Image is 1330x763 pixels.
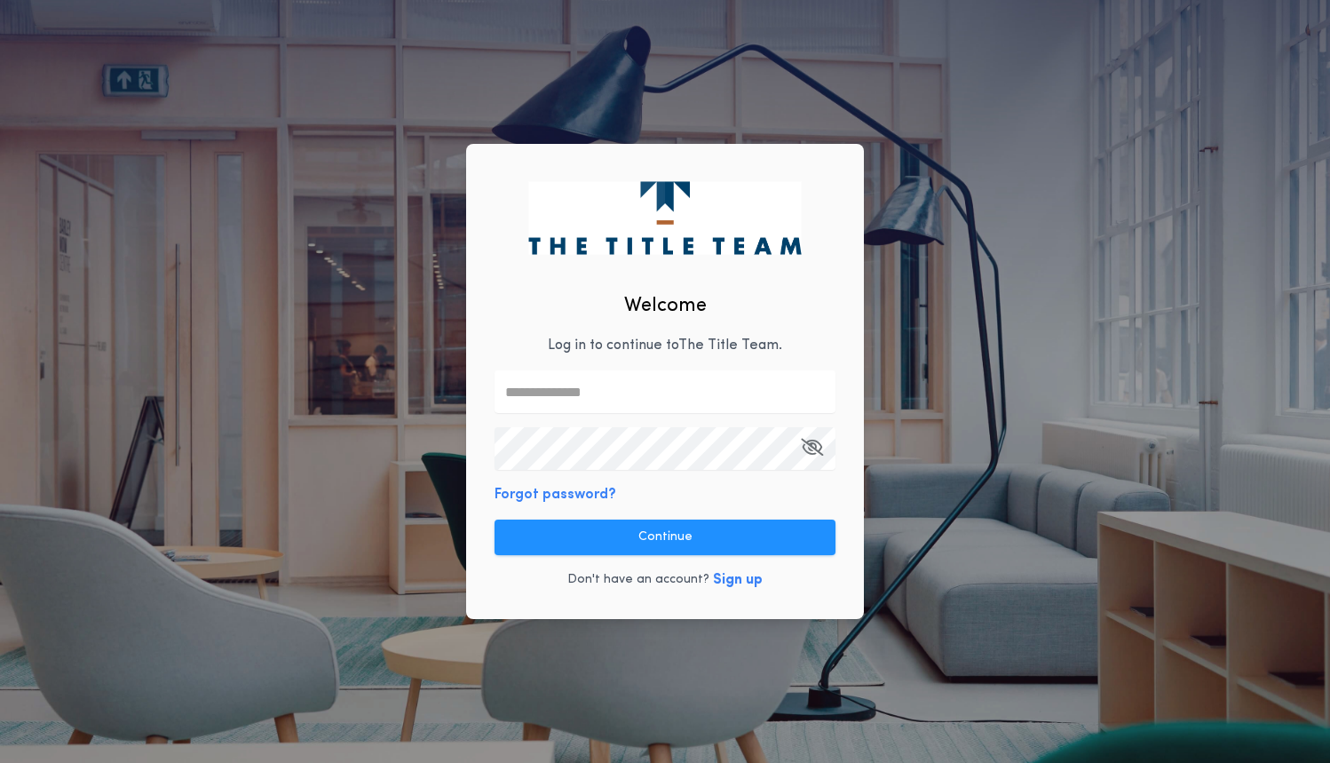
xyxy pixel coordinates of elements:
button: Forgot password? [495,484,616,505]
button: Continue [495,520,835,555]
button: Sign up [713,569,763,591]
img: logo [528,181,801,254]
input: Open Keeper Popup [495,427,835,470]
p: Don't have an account? [567,571,709,589]
p: Log in to continue to The Title Team . [548,335,782,356]
h2: Welcome [624,291,707,321]
button: Open Keeper Popup [801,427,823,470]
